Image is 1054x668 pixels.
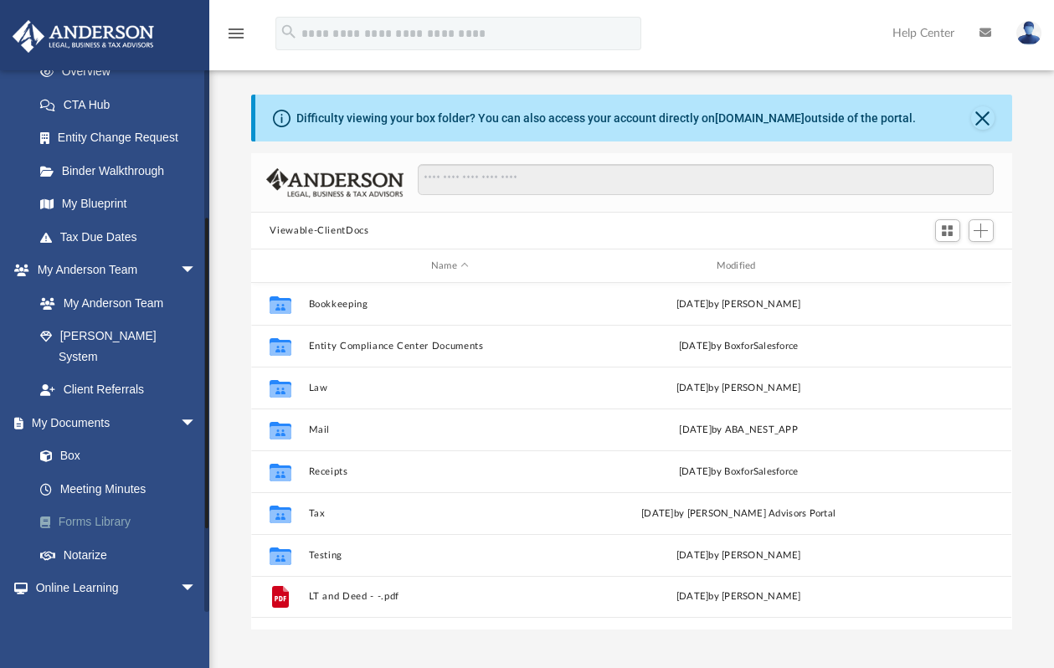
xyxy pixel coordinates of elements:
button: Close [971,106,995,130]
a: My Anderson Teamarrow_drop_down [12,254,213,287]
button: Mail [309,424,591,435]
button: Switch to Grid View [935,219,960,243]
a: My Documentsarrow_drop_down [12,406,222,439]
div: Difficulty viewing your box folder? You can also access your account directly on outside of the p... [296,110,916,127]
button: Bookkeeping [309,299,591,310]
div: [DATE] by BoxforSalesforce [598,465,880,480]
button: Law [309,383,591,393]
div: id [887,259,1005,274]
a: Forms Library [23,506,222,539]
div: [DATE] by [PERSON_NAME] [598,381,880,396]
span: arrow_drop_down [180,406,213,440]
a: [PERSON_NAME] System [23,320,213,373]
button: Entity Compliance Center Documents [309,341,591,352]
a: Meeting Minutes [23,472,222,506]
button: Add [969,219,994,243]
div: [DATE] by [PERSON_NAME] [598,548,880,563]
a: My Anderson Team [23,286,205,320]
a: [DOMAIN_NAME] [715,111,805,125]
a: Box [23,439,213,473]
div: [DATE] by BoxforSalesforce [598,339,880,354]
div: grid [251,283,1011,629]
span: arrow_drop_down [180,254,213,288]
img: Anderson Advisors Platinum Portal [8,20,159,53]
a: Binder Walkthrough [23,154,222,188]
a: Client Referrals [23,373,213,407]
button: Viewable-ClientDocs [270,224,368,239]
a: Entity Change Request [23,121,222,155]
a: Online Learningarrow_drop_down [12,572,213,605]
input: Search files and folders [418,164,993,196]
a: Tax Due Dates [23,220,222,254]
a: Courses [23,604,213,638]
span: arrow_drop_down [180,572,213,606]
button: Tax [309,508,591,519]
div: id [259,259,301,274]
i: menu [226,23,246,44]
img: User Pic [1016,21,1041,45]
button: LT and Deed - -.pdf [309,591,591,602]
button: Testing [309,550,591,561]
a: Overview [23,55,222,89]
i: search [280,23,298,41]
button: Receipts [309,466,591,477]
a: menu [226,32,246,44]
div: [DATE] by [PERSON_NAME] [598,589,880,604]
a: My Blueprint [23,188,213,221]
div: [DATE] by [PERSON_NAME] Advisors Portal [598,506,880,522]
a: Notarize [23,538,222,572]
div: [DATE] by [PERSON_NAME] [598,297,880,312]
div: Name [308,259,590,274]
div: Modified [598,259,880,274]
div: [DATE] by ABA_NEST_APP [598,423,880,438]
a: CTA Hub [23,88,222,121]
